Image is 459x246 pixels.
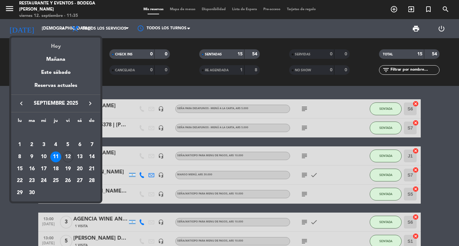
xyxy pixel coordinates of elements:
[11,38,100,51] div: Hoy
[50,117,62,127] th: jueves
[62,117,74,127] th: viernes
[74,151,86,163] td: 13 de septiembre de 2025
[14,163,26,175] td: 15 de septiembre de 2025
[74,139,85,150] div: 6
[26,187,38,199] td: 30 de septiembre de 2025
[50,139,61,150] div: 4
[50,163,62,175] td: 18 de septiembre de 2025
[62,175,74,187] td: 26 de septiembre de 2025
[62,151,74,163] td: 12 de septiembre de 2025
[14,164,25,174] div: 15
[26,139,37,150] div: 2
[86,139,97,150] div: 7
[74,139,86,151] td: 6 de septiembre de 2025
[86,175,98,187] td: 28 de septiembre de 2025
[74,163,86,175] td: 20 de septiembre de 2025
[38,151,50,163] td: 10 de septiembre de 2025
[26,139,38,151] td: 2 de septiembre de 2025
[26,176,37,186] div: 23
[14,151,25,162] div: 8
[14,139,25,150] div: 1
[14,187,26,199] td: 29 de septiembre de 2025
[74,164,85,174] div: 20
[50,175,62,187] td: 25 de septiembre de 2025
[38,175,50,187] td: 24 de septiembre de 2025
[86,139,98,151] td: 7 de septiembre de 2025
[86,176,97,186] div: 28
[86,164,97,174] div: 21
[62,164,73,174] div: 19
[86,151,97,162] div: 14
[50,139,62,151] td: 4 de septiembre de 2025
[84,99,96,108] button: keyboard_arrow_right
[50,151,62,163] td: 11 de septiembre de 2025
[38,176,49,186] div: 24
[26,164,37,174] div: 16
[26,151,38,163] td: 9 de septiembre de 2025
[11,64,100,81] div: Este sábado
[14,127,98,139] td: SEP.
[38,139,49,150] div: 3
[14,187,25,198] div: 29
[14,175,26,187] td: 22 de septiembre de 2025
[26,163,38,175] td: 16 de septiembre de 2025
[86,117,98,127] th: domingo
[26,175,38,187] td: 23 de septiembre de 2025
[14,139,26,151] td: 1 de septiembre de 2025
[38,164,49,174] div: 17
[86,151,98,163] td: 14 de septiembre de 2025
[62,176,73,186] div: 26
[14,151,26,163] td: 8 de septiembre de 2025
[38,139,50,151] td: 3 de septiembre de 2025
[16,99,27,108] button: keyboard_arrow_left
[62,151,73,162] div: 12
[50,176,61,186] div: 25
[11,81,100,95] div: Reservas actuales
[86,100,94,107] i: keyboard_arrow_right
[26,117,38,127] th: martes
[74,117,86,127] th: sábado
[14,176,25,186] div: 22
[27,99,84,108] span: septiembre 2025
[74,176,85,186] div: 27
[38,151,49,162] div: 10
[62,163,74,175] td: 19 de septiembre de 2025
[74,151,85,162] div: 13
[74,175,86,187] td: 27 de septiembre de 2025
[18,100,25,107] i: keyboard_arrow_left
[14,117,26,127] th: lunes
[38,163,50,175] td: 17 de septiembre de 2025
[62,139,73,150] div: 5
[50,151,61,162] div: 11
[11,51,100,64] div: Mañana
[62,139,74,151] td: 5 de septiembre de 2025
[26,151,37,162] div: 9
[50,164,61,174] div: 18
[26,187,37,198] div: 30
[38,117,50,127] th: miércoles
[86,163,98,175] td: 21 de septiembre de 2025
